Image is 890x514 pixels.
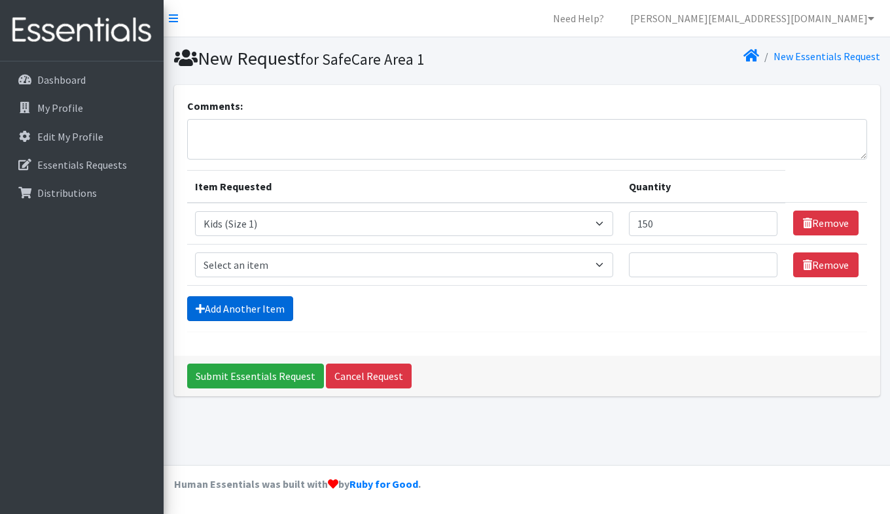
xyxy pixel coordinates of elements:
p: Distributions [37,186,97,199]
p: My Profile [37,101,83,114]
a: Need Help? [543,5,614,31]
a: [PERSON_NAME][EMAIL_ADDRESS][DOMAIN_NAME] [620,5,885,31]
small: for SafeCare Area 1 [300,50,424,69]
a: Dashboard [5,67,158,93]
a: My Profile [5,95,158,121]
a: Ruby for Good [349,477,418,490]
strong: Human Essentials was built with by . [174,477,421,490]
a: Remove [793,211,859,235]
a: Essentials Requests [5,152,158,178]
p: Essentials Requests [37,158,127,171]
a: Remove [793,252,859,277]
a: New Essentials Request [774,50,880,63]
input: Submit Essentials Request [187,364,324,388]
a: Add Another Item [187,296,293,321]
h1: New Request [174,47,522,70]
a: Edit My Profile [5,124,158,150]
p: Dashboard [37,73,86,86]
th: Quantity [621,170,785,203]
a: Cancel Request [326,364,412,388]
p: Edit My Profile [37,130,103,143]
img: HumanEssentials [5,9,158,52]
label: Comments: [187,98,243,114]
th: Item Requested [187,170,622,203]
a: Distributions [5,180,158,206]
